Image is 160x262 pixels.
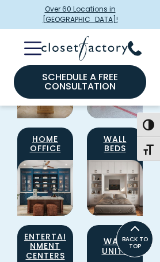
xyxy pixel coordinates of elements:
img: Wall Bed [87,160,143,216]
img: Home Office featuring desk and custom cabinetry [17,160,73,216]
img: Closet Factory Logo [41,36,128,61]
a: Schedule a Free Consultation [14,65,146,99]
span: Over 60 Locations in [GEOGRAPHIC_DATA]! [11,4,149,25]
p: Wall Beds [87,128,143,160]
a: BACK TO TOP [116,220,153,257]
button: Toggle High Contrast [137,113,160,137]
button: Toggle Mobile Menu [10,42,41,55]
button: Toggle Font size [137,137,160,161]
span: BACK TO TOP [117,236,153,250]
p: Home Office [17,128,73,160]
a: Wall Bed Wall Beds [87,128,143,216]
a: Home Office featuring desk and custom cabinetry Home Office [17,128,73,216]
button: Phone Number [128,41,155,56]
